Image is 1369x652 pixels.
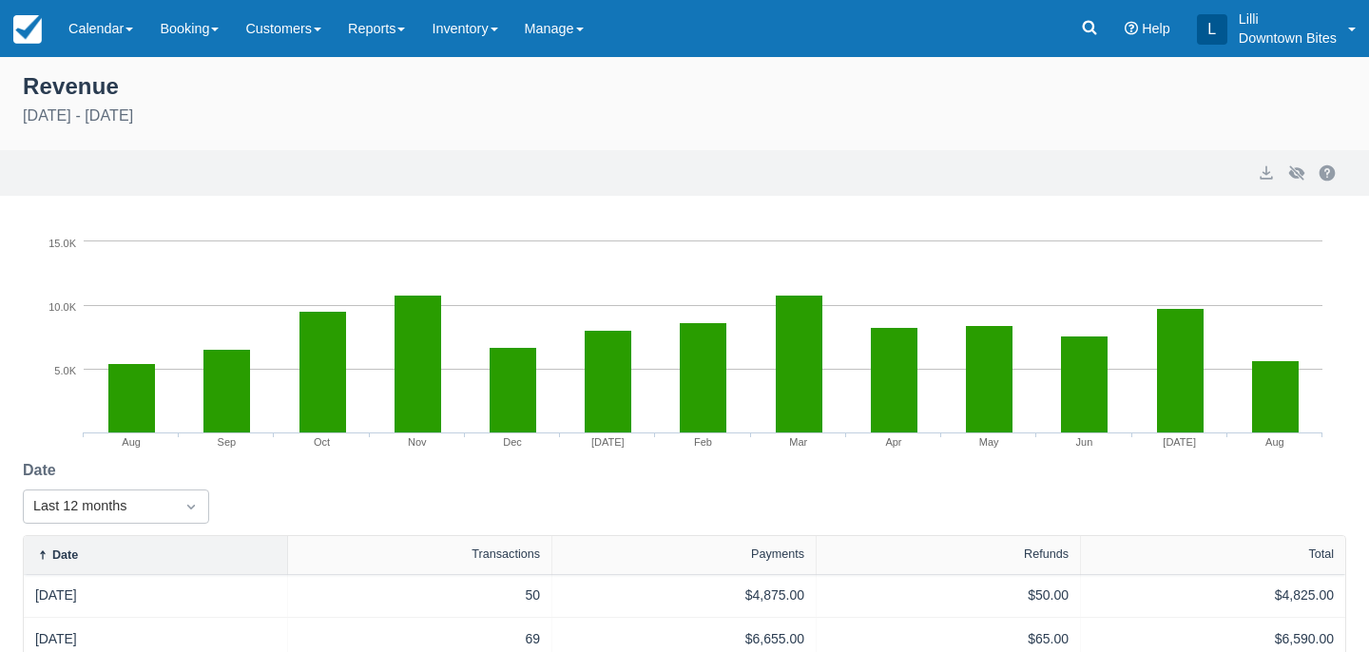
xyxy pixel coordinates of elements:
[1125,22,1138,35] i: Help
[13,15,42,44] img: checkfront-main-nav-mini-logo.png
[35,585,77,605] a: [DATE]
[1092,585,1334,605] div: $4,825.00
[55,365,77,376] tspan: 5.0K
[504,436,523,448] tspan: Dec
[1164,436,1197,448] tspan: [DATE]
[23,105,1346,127] div: [DATE] - [DATE]
[35,629,77,649] a: [DATE]
[1197,14,1227,45] div: L
[52,548,78,562] div: Date
[472,547,540,561] div: Transactions
[33,496,164,517] div: Last 12 months
[49,238,77,249] tspan: 15.0K
[1142,21,1170,36] span: Help
[979,436,999,448] tspan: May
[1265,436,1284,448] tspan: Aug
[23,68,1346,101] div: Revenue
[1092,629,1334,649] div: $6,590.00
[1076,436,1093,448] tspan: Jun
[218,436,237,448] tspan: Sep
[751,547,804,561] div: Payments
[182,497,201,516] span: Dropdown icon
[408,436,427,448] tspan: Nov
[1255,162,1278,184] button: export
[886,436,902,448] tspan: Apr
[694,436,712,448] tspan: Feb
[314,436,330,448] tspan: Oct
[1308,547,1334,561] div: Total
[1024,547,1069,561] div: Refunds
[828,585,1069,605] div: $50.00
[299,585,540,605] div: 50
[49,301,77,313] tspan: 10.0K
[591,436,625,448] tspan: [DATE]
[1239,29,1337,48] p: Downtown Bites
[23,459,64,482] label: Date
[564,629,804,649] div: $6,655.00
[123,436,142,448] tspan: Aug
[790,436,808,448] tspan: Mar
[1239,10,1337,29] p: Lilli
[828,629,1069,649] div: $65.00
[299,629,540,649] div: 69
[564,585,804,605] div: $4,875.00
